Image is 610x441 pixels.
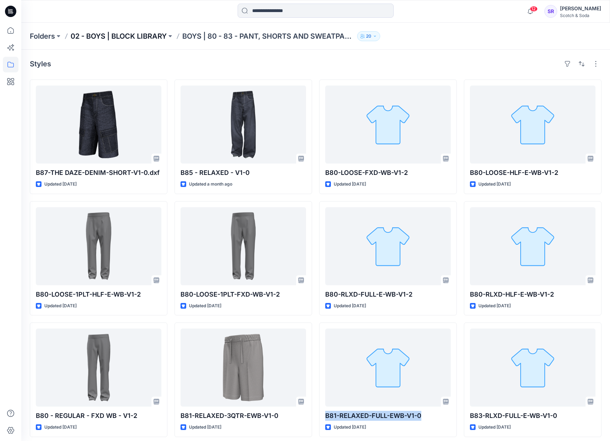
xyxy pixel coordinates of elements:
p: Updated a month ago [189,181,232,188]
div: [PERSON_NAME] [560,4,601,13]
a: B80-RLXD-HLF-E-WB-V1-2 [470,207,595,285]
a: B80-LOOSE-HLF-E-WB-V1-2 [470,86,595,164]
span: 12 [530,6,538,12]
p: Updated [DATE] [189,424,221,431]
h4: Styles [30,60,51,68]
p: B83-RLXD-FULL-E-WB-V1-0 [470,411,595,421]
a: B80-LOOSE-1PLT-HLF-E-WB-V1-2 [36,207,161,285]
p: B80-RLXD-FULL-E-WB-V1-2 [325,290,451,299]
a: B80-LOOSE-1PLT-FXD-WB-V1-2 [181,207,306,285]
p: B80-LOOSE-1PLT-FXD-WB-V1-2 [181,290,306,299]
p: Updated [DATE] [478,424,511,431]
p: B80 - REGULAR - FXD WB - V1-2 [36,411,161,421]
p: B81-RELAXED-FULL-EWB-V1-0 [325,411,451,421]
p: Updated [DATE] [334,424,366,431]
p: Updated [DATE] [189,302,221,310]
p: Updated [DATE] [334,181,366,188]
div: SR [544,5,557,18]
a: B85 - RELAXED - V1-0 [181,86,306,164]
a: B87-THE DAZE-DENIM-SHORT-V1-0.dxf [36,86,161,164]
p: Updated [DATE] [478,181,511,188]
p: Updated [DATE] [478,302,511,310]
a: B80 - REGULAR - FXD WB - V1-2 [36,329,161,407]
a: Folders [30,31,55,41]
p: B85 - RELAXED - V1-0 [181,168,306,178]
a: B81-RELAXED-FULL-EWB-V1-0 [325,329,451,407]
p: Updated [DATE] [44,181,77,188]
p: BOYS | 80 - 83 - PANT, SHORTS AND SWEATPANTS [182,31,354,41]
p: Updated [DATE] [44,302,77,310]
p: B80-LOOSE-1PLT-HLF-E-WB-V1-2 [36,290,161,299]
p: B80-LOOSE-HLF-E-WB-V1-2 [470,168,595,178]
p: B81-RELAXED-3QTR-EWB-V1-0 [181,411,306,421]
a: B80-LOOSE-FXD-WB-V1-2 [325,86,451,164]
a: 02 - BOYS | BLOCK LIBRARY [71,31,167,41]
a: B80-RLXD-FULL-E-WB-V1-2 [325,207,451,285]
p: B80-LOOSE-FXD-WB-V1-2 [325,168,451,178]
p: Updated [DATE] [44,424,77,431]
a: B83-RLXD-FULL-E-WB-V1-0 [470,329,595,407]
div: Scotch & Soda [560,13,601,18]
p: B80-RLXD-HLF-E-WB-V1-2 [470,290,595,299]
p: 20 [366,32,371,40]
a: B81-RELAXED-3QTR-EWB-V1-0 [181,329,306,407]
p: Updated [DATE] [334,302,366,310]
button: 20 [357,31,380,41]
p: B87-THE DAZE-DENIM-SHORT-V1-0.dxf [36,168,161,178]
